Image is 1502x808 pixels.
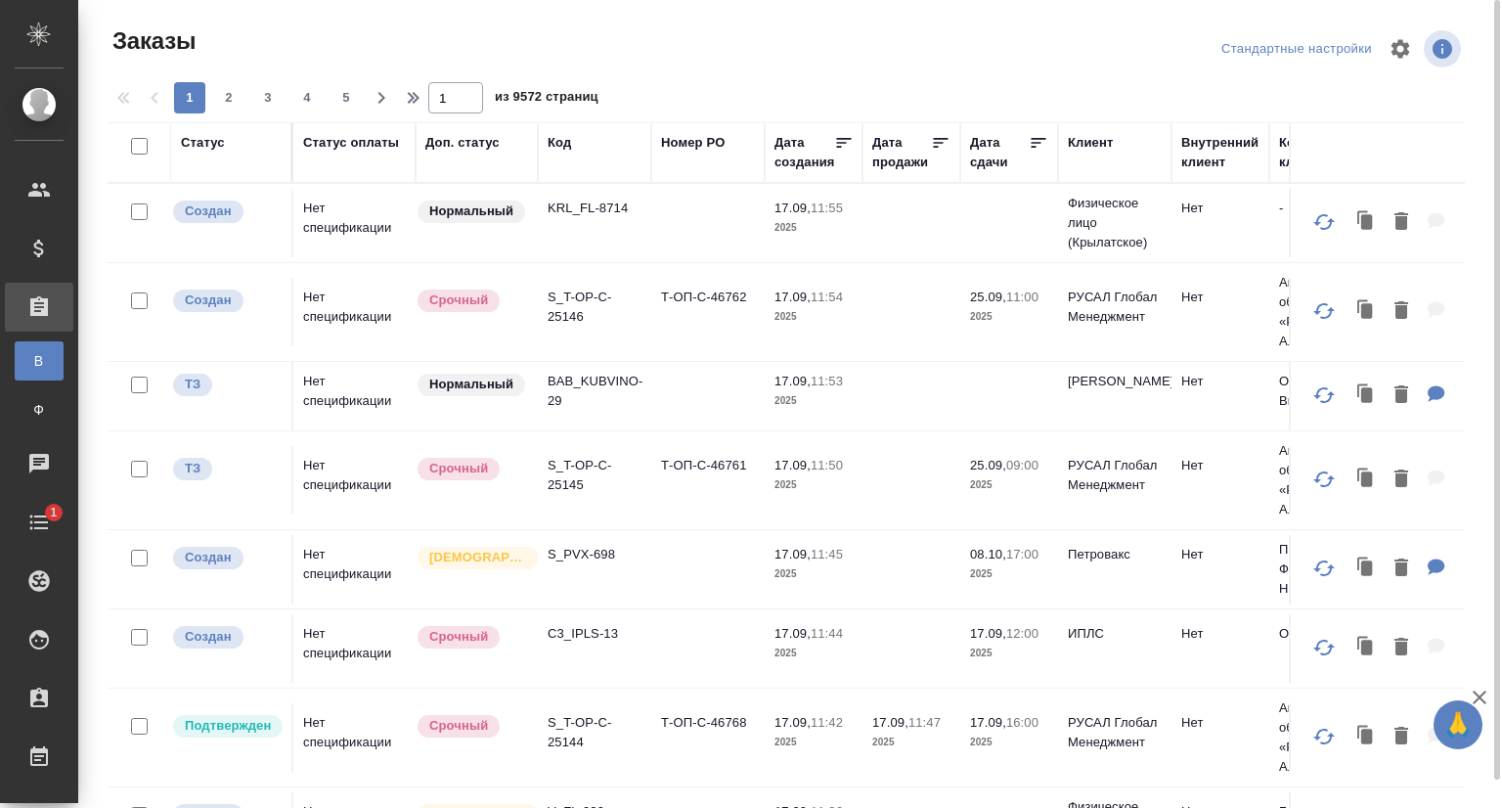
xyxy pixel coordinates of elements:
[1424,30,1465,67] span: Посмотреть информацию
[651,703,765,772] td: Т-ОП-С-46768
[429,627,488,647] p: Срочный
[1279,372,1373,411] p: ООО «Кубань-Вино»
[429,459,488,478] p: Срочный
[1385,717,1418,757] button: Удалить
[108,25,196,57] span: Заказы
[293,362,416,430] td: Нет спецификации
[1279,624,1373,644] p: ООО «Декарт»
[1347,376,1385,416] button: Клонировать
[774,733,853,752] p: 2025
[774,201,811,215] p: 17.09,
[1385,376,1418,416] button: Удалить
[185,627,232,647] p: Создан
[1181,545,1259,564] p: Нет
[774,564,853,584] p: 2025
[970,290,1006,304] p: 25.09,
[1279,540,1373,599] p: Петровакс Фарма ООО НПО
[970,626,1006,641] p: 17.09,
[548,133,571,153] div: Код
[429,291,488,310] p: Срочный
[1068,713,1162,752] p: РУСАЛ Глобал Менеджмент
[185,291,232,310] p: Создан
[1068,372,1162,391] p: [PERSON_NAME]
[1441,704,1475,745] span: 🙏
[24,400,54,420] span: Ф
[1181,624,1259,644] p: Нет
[293,446,416,515] td: Нет спецификации
[970,307,1048,327] p: 2025
[970,133,1029,172] div: Дата сдачи
[661,133,725,153] div: Номер PO
[774,458,811,472] p: 17.09,
[774,218,853,238] p: 2025
[548,624,641,644] p: C3_IPLS-13
[1385,549,1418,589] button: Удалить
[1347,717,1385,757] button: Клонировать
[293,278,416,346] td: Нет спецификации
[811,547,843,561] p: 11:45
[651,446,765,515] td: Т-ОП-С-46761
[331,82,362,113] button: 5
[1347,460,1385,500] button: Клонировать
[1068,133,1113,153] div: Клиент
[548,372,641,411] p: BAB_KUBVINO-29
[908,715,941,730] p: 11:47
[429,375,513,394] p: Нормальный
[171,545,282,571] div: Выставляется автоматически при создании заказа
[548,545,641,564] p: S_PVX-698
[185,375,200,394] p: ТЗ
[1181,713,1259,733] p: Нет
[252,82,284,113] button: 3
[213,88,244,108] span: 2
[1181,199,1259,218] p: Нет
[429,202,513,221] p: Нормальный
[1068,456,1162,495] p: РУСАЛ Глобал Менеджмент
[970,547,1006,561] p: 08.10,
[416,624,528,651] div: Выставляется автоматически, если на указанный объем услуг необходимо больше времени в стандартном...
[293,703,416,772] td: Нет спецификации
[811,290,843,304] p: 11:54
[416,713,528,740] div: Выставляется автоматически, если на указанный объем услуг необходимо больше времени в стандартном...
[171,456,282,482] div: Выставляет КМ при отправке заказа на расчет верстке (для тикета) или для уточнения сроков на прои...
[425,133,500,153] div: Доп. статус
[548,199,641,218] p: KRL_FL-8714
[1301,456,1347,503] button: Обновить
[1068,624,1162,644] p: ИПЛС
[774,715,811,730] p: 17.09,
[416,199,528,225] div: Статус по умолчанию для стандартных заказов
[416,288,528,314] div: Выставляется автоматически, если на указанный объем услуг необходимо больше времени в стандартном...
[1181,288,1259,307] p: Нет
[185,459,200,478] p: ТЗ
[1301,372,1347,419] button: Обновить
[185,716,271,736] p: Подтвержден
[1006,715,1038,730] p: 16:00
[1377,25,1424,72] span: Настроить таблицу
[1279,441,1373,519] p: Акционерное общество «РУССКИЙ АЛЮМИНИ...
[1347,628,1385,668] button: Клонировать
[185,548,232,567] p: Создан
[872,715,908,730] p: 17.09,
[416,372,528,398] div: Статус по умолчанию для стандартных заказов
[171,372,282,398] div: Выставляет КМ при отправке заказа на расчет верстке (для тикета) или для уточнения сроков на прои...
[774,374,811,388] p: 17.09,
[1385,292,1418,332] button: Удалить
[331,88,362,108] span: 5
[548,456,641,495] p: S_T-OP-C-25145
[1181,456,1259,475] p: Нет
[548,288,641,327] p: S_T-OP-C-25146
[213,82,244,113] button: 2
[811,201,843,215] p: 11:55
[970,644,1048,663] p: 2025
[651,278,765,346] td: Т-ОП-С-46762
[1385,202,1418,243] button: Удалить
[1385,628,1418,668] button: Удалить
[1068,545,1162,564] p: Петровакс
[872,733,950,752] p: 2025
[495,85,598,113] span: из 9572 страниц
[1006,458,1038,472] p: 09:00
[293,614,416,683] td: Нет спецификации
[171,713,282,740] div: Выставляет КМ после уточнения всех необходимых деталей и получения согласия клиента на запуск. С ...
[774,475,853,495] p: 2025
[291,88,323,108] span: 4
[811,715,843,730] p: 11:42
